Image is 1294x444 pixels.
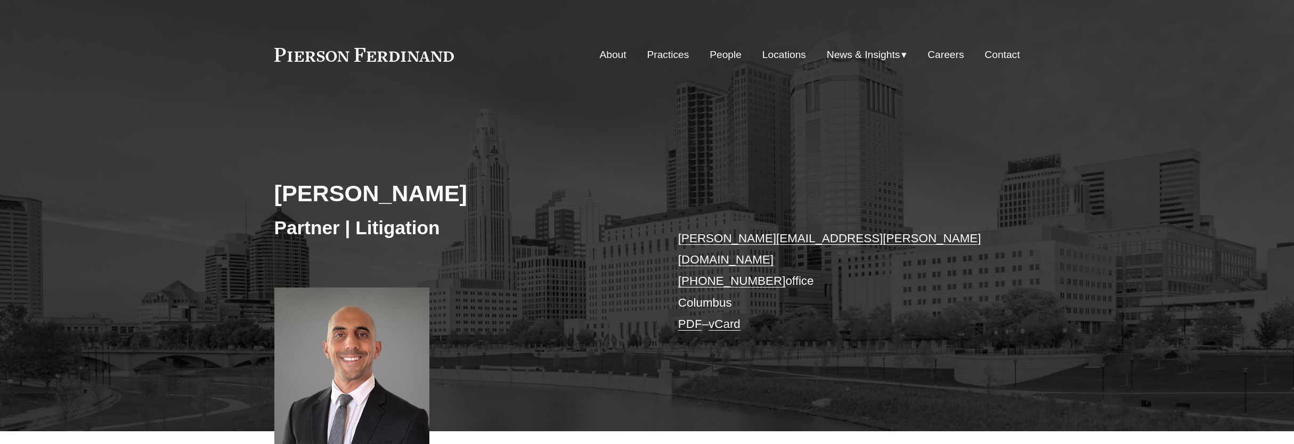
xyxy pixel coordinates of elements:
[274,179,647,207] h2: [PERSON_NAME]
[647,45,689,65] a: Practices
[678,317,702,331] a: PDF
[984,45,1020,65] a: Contact
[678,232,981,266] a: [PERSON_NAME][EMAIL_ADDRESS][PERSON_NAME][DOMAIN_NAME]
[762,45,806,65] a: Locations
[710,45,742,65] a: People
[927,45,964,65] a: Careers
[827,45,907,65] a: folder dropdown
[709,317,740,331] a: vCard
[827,46,900,64] span: News & Insights
[274,216,647,240] h3: Partner | Litigation
[678,228,989,335] p: office Columbus –
[599,45,626,65] a: About
[678,274,786,287] a: [PHONE_NUMBER]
